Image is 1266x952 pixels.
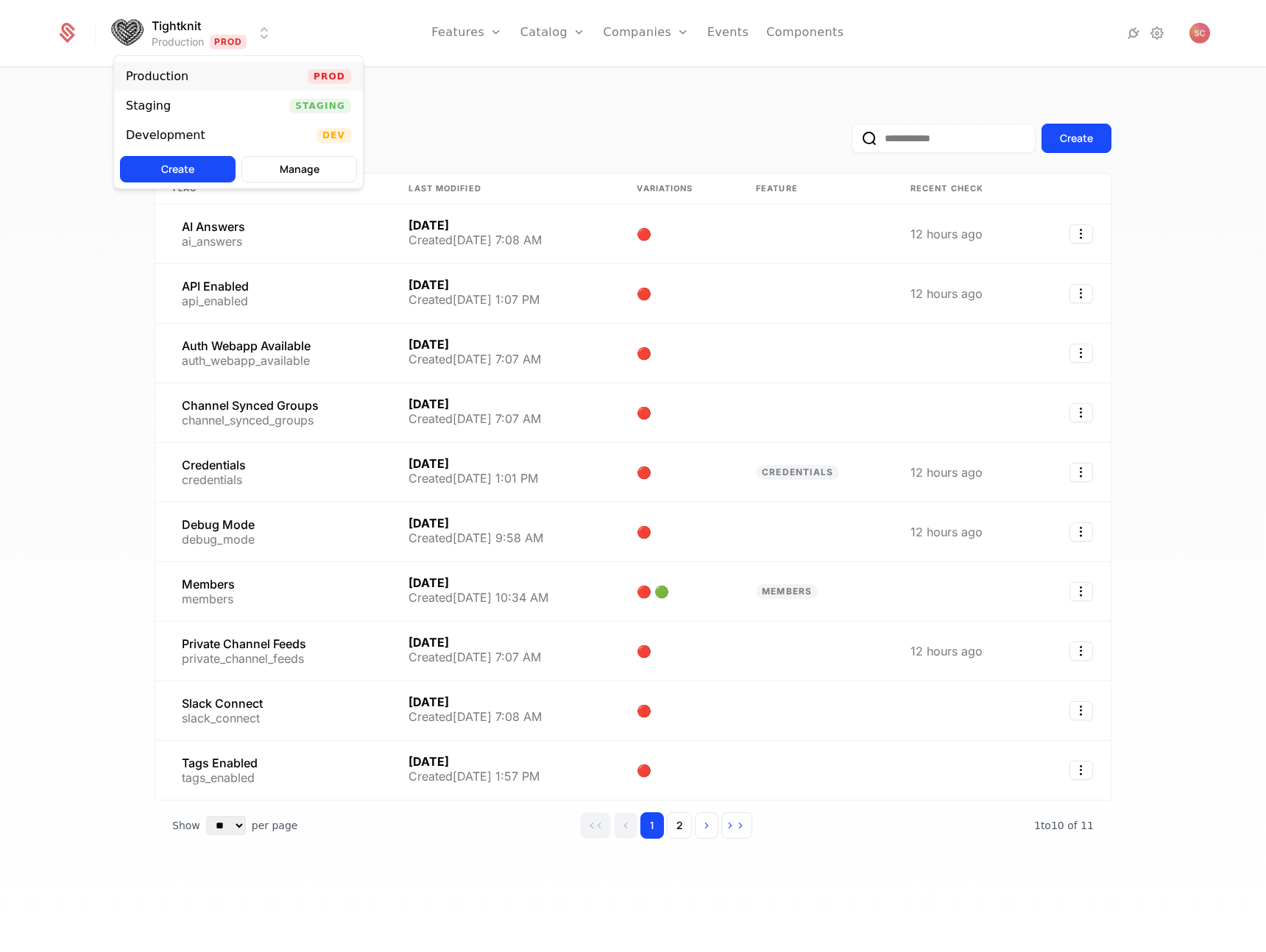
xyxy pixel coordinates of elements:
[289,99,351,113] span: Staging
[308,69,351,84] span: Prod
[1069,582,1093,601] button: Select action
[1069,224,1093,244] button: Select action
[1069,403,1093,422] button: Select action
[1069,463,1093,482] button: Select action
[1069,522,1093,541] button: Select action
[113,55,364,189] div: Select environment
[1069,761,1093,780] button: Select action
[1069,344,1093,363] button: Select action
[126,71,188,82] div: Production
[1069,284,1093,303] button: Select action
[120,156,236,182] button: Create
[126,100,171,112] div: Staging
[126,129,205,141] div: Development
[316,128,351,143] span: Dev
[1069,701,1093,720] button: Select action
[241,156,357,182] button: Manage
[1069,642,1093,661] button: Select action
